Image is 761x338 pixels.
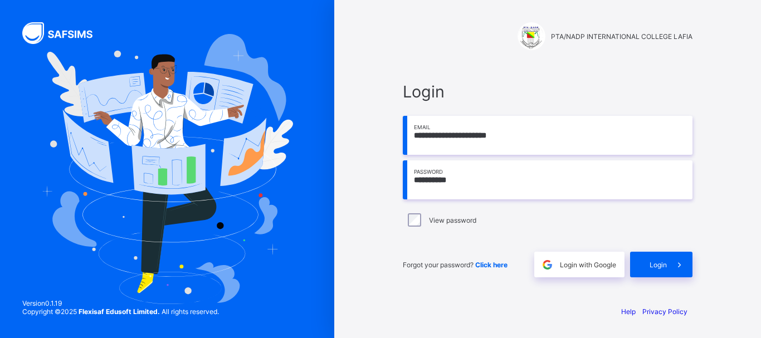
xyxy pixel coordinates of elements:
[551,32,692,41] span: PTA/NADP INTERNATIONAL COLLEGE LAFIA
[22,299,219,307] span: Version 0.1.19
[642,307,687,316] a: Privacy Policy
[79,307,160,316] strong: Flexisaf Edusoft Limited.
[403,261,508,269] span: Forgot your password?
[22,307,219,316] span: Copyright © 2025 All rights reserved.
[22,22,106,44] img: SAFSIMS Logo
[403,82,692,101] span: Login
[560,261,616,269] span: Login with Google
[621,307,636,316] a: Help
[41,34,293,305] img: Hero Image
[541,258,554,271] img: google.396cfc9801f0270233282035f929180a.svg
[475,261,508,269] a: Click here
[650,261,667,269] span: Login
[429,216,476,224] label: View password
